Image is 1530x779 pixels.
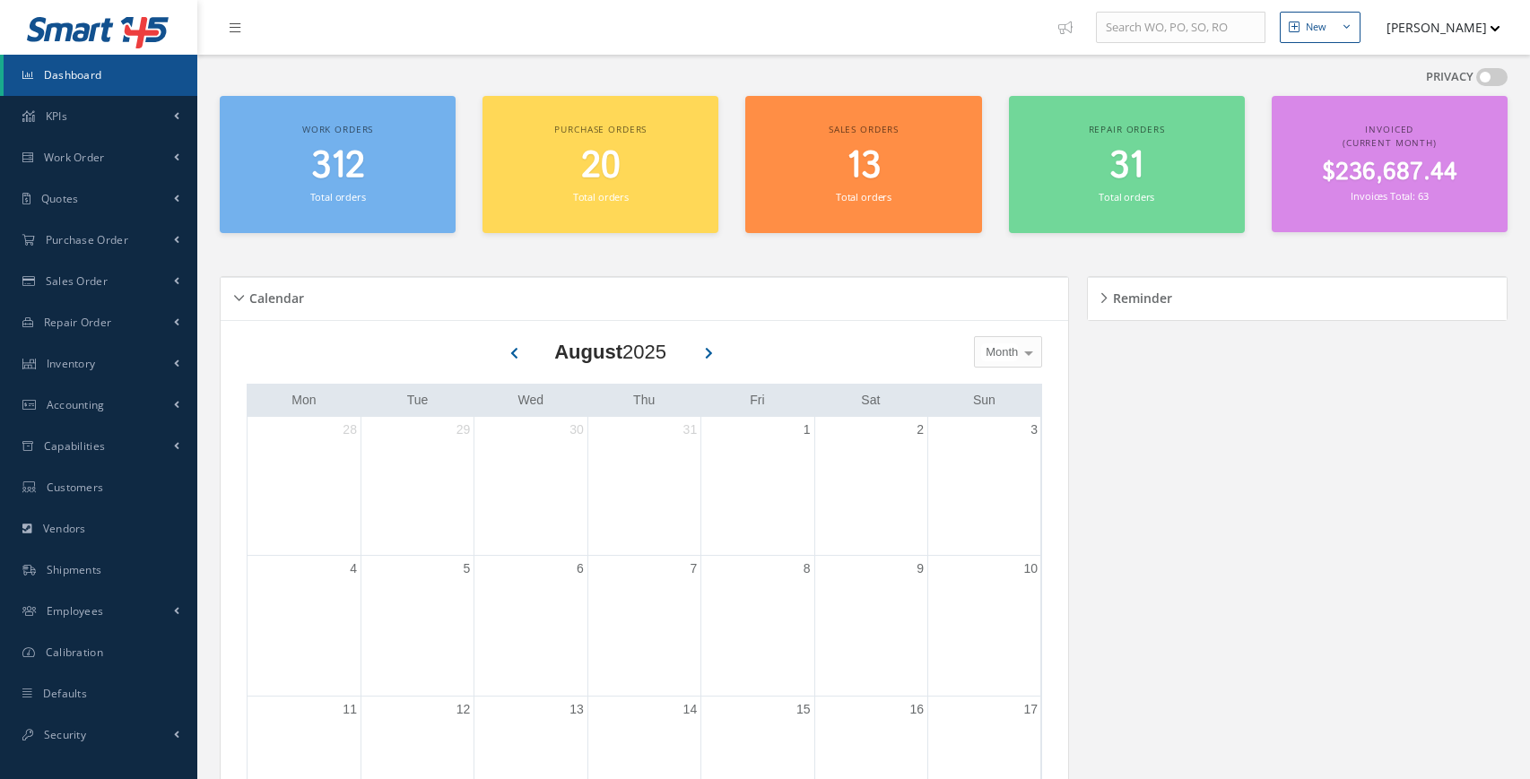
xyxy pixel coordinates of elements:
a: August 16, 2025 [906,697,927,723]
span: 13 [847,141,881,192]
h5: Calendar [244,285,304,307]
b: August [554,341,622,363]
span: Defaults [43,686,87,701]
a: July 29, 2025 [453,417,474,443]
a: August 7, 2025 [686,556,700,582]
span: Repair Order [44,315,112,330]
td: August 5, 2025 [361,555,474,697]
a: Invoiced (Current Month) $236,687.44 Invoices Total: 63 [1272,96,1508,232]
small: Total orders [310,190,366,203]
a: August 5, 2025 [460,556,474,582]
a: August 13, 2025 [566,697,587,723]
span: Sales orders [829,123,899,135]
small: Invoices Total: 63 [1351,189,1428,203]
span: Inventory [47,356,96,371]
input: Search WO, PO, SO, RO [1096,12,1265,44]
small: Total orders [573,190,629,203]
a: August 1, 2025 [800,417,814,443]
a: August 8, 2025 [800,556,814,582]
span: Month [981,343,1018,361]
span: Accounting [47,397,105,412]
span: Calibration [46,645,103,660]
a: Saturday [857,389,883,411]
div: 2025 [554,337,666,367]
td: August 10, 2025 [928,555,1041,697]
td: August 7, 2025 [587,555,700,697]
a: August 10, 2025 [1020,556,1041,582]
a: August 12, 2025 [453,697,474,723]
label: PRIVACY [1426,68,1473,86]
button: New [1280,12,1360,43]
span: Work Order [44,150,105,165]
span: Quotes [41,191,79,206]
td: August 9, 2025 [814,555,927,697]
span: Work orders [302,123,373,135]
a: August 9, 2025 [913,556,927,582]
td: July 29, 2025 [361,417,474,556]
td: August 3, 2025 [928,417,1041,556]
a: Thursday [630,389,658,411]
a: Repair orders 31 Total orders [1009,96,1245,233]
span: KPIs [46,108,67,124]
span: Invoiced [1365,123,1413,135]
a: August 4, 2025 [346,556,361,582]
span: 31 [1109,141,1143,192]
a: Sunday [969,389,999,411]
a: July 30, 2025 [566,417,587,443]
span: Employees [47,603,104,619]
span: Purchase orders [554,123,647,135]
button: [PERSON_NAME] [1369,10,1500,45]
span: (Current Month) [1343,136,1437,149]
span: Security [44,727,86,742]
td: August 1, 2025 [701,417,814,556]
a: Dashboard [4,55,197,96]
td: July 28, 2025 [248,417,361,556]
span: 20 [581,141,621,192]
span: Repair orders [1089,123,1165,135]
small: Total orders [1099,190,1154,203]
a: August 11, 2025 [339,697,361,723]
span: 312 [311,141,365,192]
td: August 8, 2025 [701,555,814,697]
span: Purchase Order [46,232,128,247]
div: New [1306,20,1326,35]
a: August 6, 2025 [573,556,587,582]
a: August 3, 2025 [1027,417,1041,443]
span: Shipments [47,562,102,577]
span: Customers [47,480,104,495]
a: Monday [288,389,319,411]
a: Work orders 312 Total orders [220,96,456,233]
a: August 14, 2025 [680,697,701,723]
a: July 28, 2025 [339,417,361,443]
td: August 4, 2025 [248,555,361,697]
td: August 6, 2025 [474,555,587,697]
span: Capabilities [44,438,106,454]
span: Vendors [43,521,86,536]
td: August 2, 2025 [814,417,927,556]
a: August 2, 2025 [913,417,927,443]
a: August 15, 2025 [793,697,814,723]
a: July 31, 2025 [680,417,701,443]
a: Wednesday [515,389,548,411]
a: Friday [746,389,768,411]
a: August 17, 2025 [1020,697,1041,723]
td: July 30, 2025 [474,417,587,556]
h5: Reminder [1108,285,1172,307]
span: Dashboard [44,67,102,82]
span: $236,687.44 [1322,155,1457,190]
a: Sales orders 13 Total orders [745,96,981,233]
a: Tuesday [404,389,432,411]
span: Sales Order [46,273,108,289]
a: Purchase orders 20 Total orders [482,96,718,233]
td: July 31, 2025 [587,417,700,556]
small: Total orders [836,190,891,203]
